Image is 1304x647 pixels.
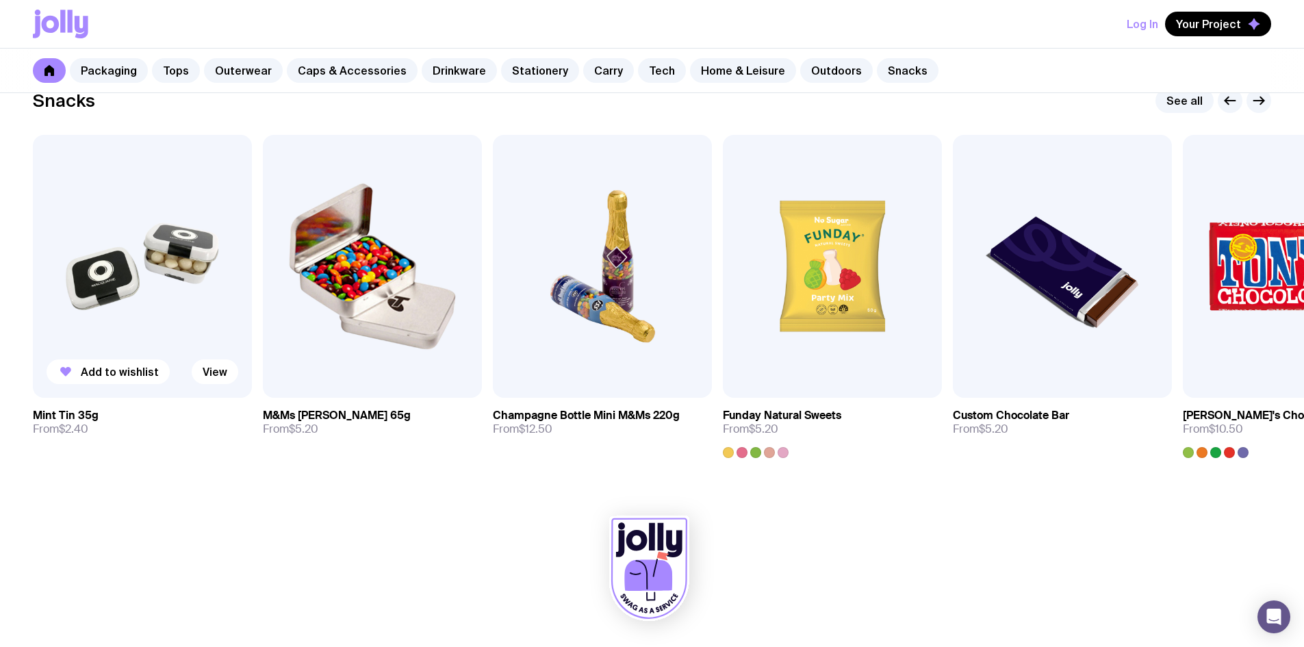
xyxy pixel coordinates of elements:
[877,58,938,83] a: Snacks
[953,422,1008,436] span: From
[204,58,283,83] a: Outerwear
[690,58,796,83] a: Home & Leisure
[1183,422,1243,436] span: From
[1257,600,1290,633] div: Open Intercom Messenger
[1209,422,1243,436] span: $10.50
[519,422,552,436] span: $12.50
[422,58,497,83] a: Drinkware
[953,398,1172,447] a: Custom Chocolate BarFrom$5.20
[1127,12,1158,36] button: Log In
[70,58,148,83] a: Packaging
[1165,12,1271,36] button: Your Project
[47,359,170,384] button: Add to wishlist
[81,365,159,379] span: Add to wishlist
[1155,88,1214,113] a: See all
[723,422,778,436] span: From
[289,422,318,436] span: $5.20
[493,409,680,422] h3: Champagne Bottle Mini M&Ms 220g
[33,409,99,422] h3: Mint Tin 35g
[723,409,841,422] h3: Funday Natural Sweets
[1176,17,1241,31] span: Your Project
[979,422,1008,436] span: $5.20
[33,398,252,447] a: Mint Tin 35gFrom$2.40
[152,58,200,83] a: Tops
[493,398,712,447] a: Champagne Bottle Mini M&Ms 220gFrom$12.50
[501,58,579,83] a: Stationery
[749,422,778,436] span: $5.20
[287,58,418,83] a: Caps & Accessories
[800,58,873,83] a: Outdoors
[33,422,88,436] span: From
[59,422,88,436] span: $2.40
[33,90,95,111] h2: Snacks
[263,409,411,422] h3: M&Ms [PERSON_NAME] 65g
[263,398,482,447] a: M&Ms [PERSON_NAME] 65gFrom$5.20
[263,422,318,436] span: From
[953,409,1069,422] h3: Custom Chocolate Bar
[723,398,942,458] a: Funday Natural SweetsFrom$5.20
[493,422,552,436] span: From
[638,58,686,83] a: Tech
[583,58,634,83] a: Carry
[192,359,238,384] a: View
